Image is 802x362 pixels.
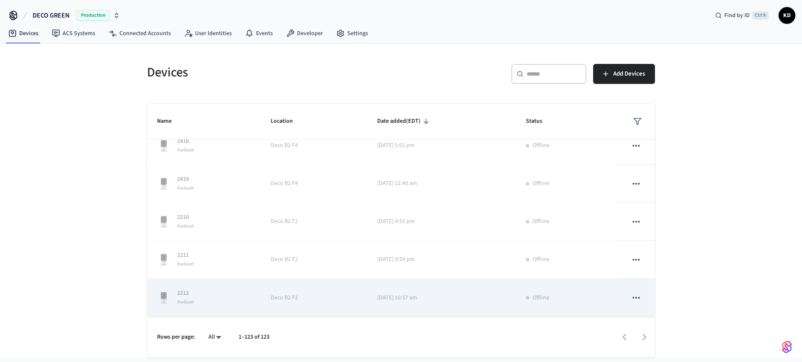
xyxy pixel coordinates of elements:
[157,177,170,190] img: Kwikset Halo Touchscreen Wifi Enabled Smart Lock, Polished Chrome, Front
[177,251,194,260] p: 2211
[377,179,506,188] p: [DATE] 11:40 am
[708,8,775,23] div: Find by IDCtrl K
[377,294,506,302] p: [DATE] 10:57 am
[177,299,194,306] span: Kwikset
[157,115,183,128] span: Name
[613,68,645,79] span: Add Devices
[271,115,304,128] span: Location
[593,64,655,84] button: Add Devices
[177,137,194,146] p: 2416
[533,141,549,150] p: Offline
[157,333,195,342] p: Rows per page:
[157,291,170,304] img: Kwikset Halo Touchscreen Wifi Enabled Smart Lock, Polished Chrome, Front
[271,217,357,226] p: Deco B2 F2
[239,26,279,41] a: Events
[271,179,357,188] p: Deco B2 F4
[239,333,269,342] p: 1–123 of 123
[177,223,194,230] span: Kwikset
[782,340,792,354] img: SeamLogoGradient.69752ec5.svg
[533,179,549,188] p: Offline
[177,147,194,154] span: Kwikset
[177,289,194,298] p: 2212
[330,26,375,41] a: Settings
[45,26,102,41] a: ACS Systems
[377,141,506,150] p: [DATE] 1:01 pm
[724,11,750,20] span: Find by ID
[177,175,194,184] p: 2419
[157,139,170,152] img: Kwikset Halo Touchscreen Wifi Enabled Smart Lock, Polished Chrome, Front
[271,141,357,150] p: Deco B2 F4
[178,26,239,41] a: User Identities
[76,10,110,21] span: Production
[33,10,70,20] span: DECO GREEN
[205,331,225,343] div: All
[526,115,553,128] span: Status
[779,8,794,23] span: KD
[533,217,549,226] p: Offline
[533,294,549,302] p: Offline
[177,261,194,268] span: Kwikset
[102,26,178,41] a: Connected Accounts
[2,26,45,41] a: Devices
[377,255,506,264] p: [DATE] 3:54 pm
[752,11,769,20] span: Ctrl K
[157,253,170,266] img: Kwikset Halo Touchscreen Wifi Enabled Smart Lock, Polished Chrome, Front
[157,215,170,228] img: Kwikset Halo Touchscreen Wifi Enabled Smart Lock, Polished Chrome, Front
[271,294,357,302] p: Deco B2 F2
[377,115,431,128] span: Date added(EDT)
[377,217,506,226] p: [DATE] 4:50 pm
[177,213,194,222] p: 2210
[533,255,549,264] p: Offline
[779,7,795,24] button: KD
[147,64,396,81] h5: Devices
[271,255,357,264] p: Deco B2 F2
[279,26,330,41] a: Developer
[177,185,194,192] span: Kwikset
